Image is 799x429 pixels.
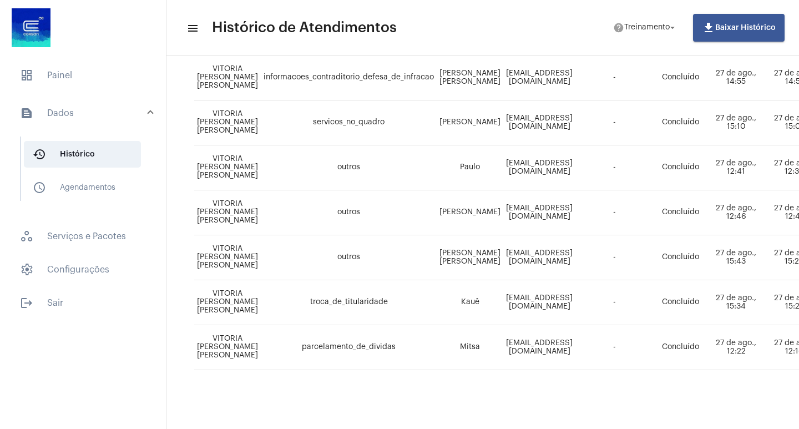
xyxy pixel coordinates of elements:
span: servicos_no_quadro [313,118,385,126]
td: 27 de ago., 14:55 [707,55,765,100]
span: Configurações [11,256,155,283]
span: Serviços e Pacotes [11,223,155,250]
div: sidenav iconDados [7,131,166,216]
span: Histórico [24,141,141,168]
td: - [575,280,654,325]
td: Concluído [654,145,707,190]
mat-icon: sidenav icon [33,148,46,161]
td: Kauê [437,280,503,325]
mat-icon: sidenav icon [186,22,198,35]
td: [PERSON_NAME] [437,100,503,145]
td: [PERSON_NAME] [PERSON_NAME] [437,235,503,280]
td: VITORIA [PERSON_NAME] [PERSON_NAME] [194,55,261,100]
td: Concluído [654,280,707,325]
td: Concluído [654,100,707,145]
mat-panel-title: Dados [20,107,148,120]
span: sidenav icon [20,69,33,82]
td: Concluído [654,235,707,280]
td: Concluído [654,190,707,235]
td: VITORIA [PERSON_NAME] [PERSON_NAME] [194,280,261,325]
span: Painel [11,62,155,89]
mat-icon: help [613,22,624,33]
span: informacoes_contraditorio_defesa_de_infracao [264,73,434,81]
span: Treinamento [624,24,670,32]
span: Agendamentos [24,174,141,201]
td: 27 de ago., 12:22 [707,325,765,370]
button: Baixar Histórico [693,14,785,42]
td: - [575,145,654,190]
td: [PERSON_NAME] [PERSON_NAME] [437,55,503,100]
td: 27 de ago., 15:34 [707,280,765,325]
mat-expansion-panel-header: sidenav iconDados [7,95,166,131]
td: [EMAIL_ADDRESS][DOMAIN_NAME] [503,190,575,235]
td: VITORIA [PERSON_NAME] [PERSON_NAME] [194,235,261,280]
span: Baixar Histórico [702,24,776,32]
td: VITORIA [PERSON_NAME] [PERSON_NAME] [194,100,261,145]
span: outros [337,208,360,216]
span: Sair [11,290,155,316]
td: [EMAIL_ADDRESS][DOMAIN_NAME] [503,100,575,145]
td: VITORIA [PERSON_NAME] [PERSON_NAME] [194,325,261,370]
span: sidenav icon [20,230,33,243]
td: Concluído [654,325,707,370]
td: VITORIA [PERSON_NAME] [PERSON_NAME] [194,190,261,235]
td: 27 de ago., 12:41 [707,145,765,190]
td: - [575,190,654,235]
td: 27 de ago., 12:46 [707,190,765,235]
td: [EMAIL_ADDRESS][DOMAIN_NAME] [503,325,575,370]
td: [EMAIL_ADDRESS][DOMAIN_NAME] [503,280,575,325]
span: parcelamento_de_dividas [302,343,396,351]
td: [EMAIL_ADDRESS][DOMAIN_NAME] [503,55,575,100]
td: VITORIA [PERSON_NAME] [PERSON_NAME] [194,145,261,190]
span: outros [337,163,360,171]
td: - [575,55,654,100]
mat-icon: sidenav icon [20,296,33,310]
td: 27 de ago., 15:43 [707,235,765,280]
td: - [575,100,654,145]
td: Concluído [654,55,707,100]
span: outros [337,253,360,261]
td: - [575,235,654,280]
td: - [575,325,654,370]
td: Paulo [437,145,503,190]
mat-icon: file_download [702,21,715,34]
span: troca_de_titularidade [310,298,388,306]
td: Mitsa [437,325,503,370]
img: d4669ae0-8c07-2337-4f67-34b0df7f5ae4.jpeg [9,6,53,50]
mat-icon: sidenav icon [20,107,33,120]
mat-icon: sidenav icon [33,181,46,194]
td: [PERSON_NAME] [437,190,503,235]
span: Histórico de Atendimentos [212,19,397,37]
mat-icon: arrow_drop_down [667,23,677,33]
button: Treinamento [606,17,684,39]
td: [EMAIL_ADDRESS][DOMAIN_NAME] [503,145,575,190]
td: [EMAIL_ADDRESS][DOMAIN_NAME] [503,235,575,280]
span: sidenav icon [20,263,33,276]
td: 27 de ago., 15:10 [707,100,765,145]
